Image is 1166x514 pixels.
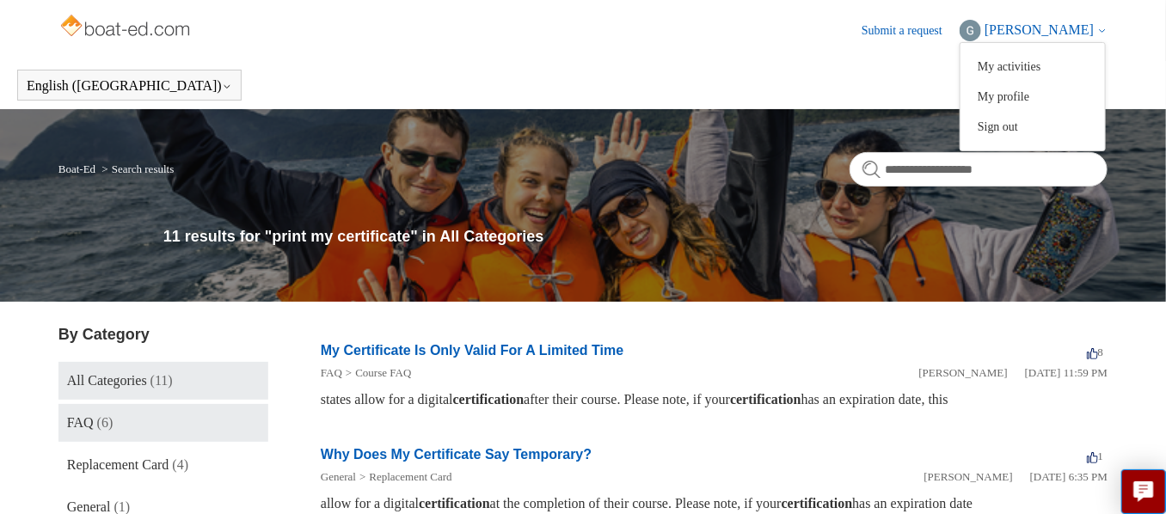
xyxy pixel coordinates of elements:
[172,457,188,472] span: (4)
[67,499,111,514] span: General
[356,468,452,486] li: Replacement Card
[58,162,95,175] a: Boat-Ed
[960,20,1108,41] button: [PERSON_NAME]
[850,152,1108,187] input: Search
[369,470,451,483] a: Replacement Card
[960,82,1105,112] a: My profile
[862,21,960,40] a: Submit a request
[355,366,411,379] a: Course FAQ
[58,446,268,484] a: Replacement Card (4)
[1025,366,1108,379] time: 04/01/2022, 23:59
[58,323,268,346] h3: By Category
[321,364,342,382] li: FAQ
[163,225,1108,248] h1: 11 results for "print my certificate" in All Categories
[453,392,525,407] em: certification
[27,78,232,94] button: English ([GEOGRAPHIC_DATA])
[67,457,169,472] span: Replacement Card
[1121,469,1166,514] button: Live chat
[342,364,411,382] li: Course FAQ
[67,373,147,388] span: All Categories
[67,415,94,430] span: FAQ
[58,362,268,400] a: All Categories (11)
[321,447,592,462] a: Why Does My Certificate Say Temporary?
[1030,470,1108,483] time: 01/05/2024, 18:35
[58,10,195,45] img: Boat-Ed Help Center home page
[1087,346,1104,358] span: 8
[150,373,173,388] span: (11)
[730,392,801,407] em: certification
[58,162,99,175] li: Boat-Ed
[985,22,1094,37] span: [PERSON_NAME]
[97,415,114,430] span: (6)
[58,404,268,442] a: FAQ (6)
[98,162,174,175] li: Search results
[321,470,356,483] a: General
[919,364,1008,382] li: [PERSON_NAME]
[321,366,342,379] a: FAQ
[114,499,130,514] span: (1)
[960,112,1105,142] a: Sign out
[321,389,1108,410] div: states allow for a digital after their course. Please note, if your has an expiration date, this
[321,343,623,358] a: My Certificate Is Only Valid For A Limited Time
[321,468,356,486] li: General
[924,468,1013,486] li: [PERSON_NAME]
[1087,450,1104,462] span: 1
[782,496,853,511] em: certification
[321,493,1108,514] div: allow for a digital at the completion of their course. Please note, if your has an expiration date
[419,496,490,511] em: certification
[960,52,1105,82] a: My activities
